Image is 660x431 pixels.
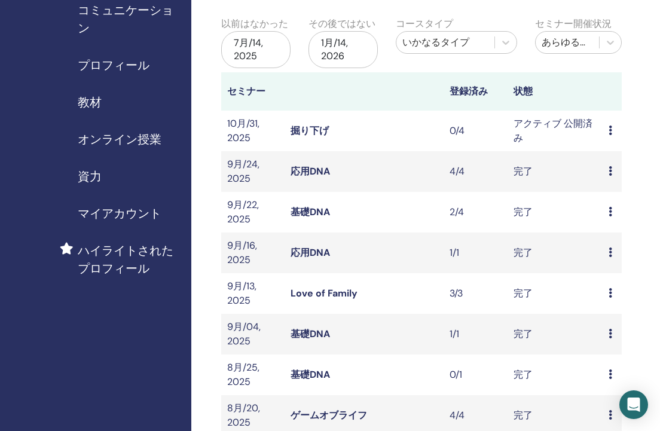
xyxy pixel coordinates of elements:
[508,314,603,354] td: 完了
[78,242,182,277] span: ハイライトされたプロフィール
[221,314,285,354] td: 9月/04, 2025
[19,31,29,42] img: website_grey.svg
[291,246,330,259] a: 応用DNA
[291,287,357,299] a: Love of Family
[78,1,182,37] span: コミュニケーション
[291,368,330,381] a: 基礎DNA
[444,72,507,111] th: 登録済み
[221,111,285,151] td: 10月/31, 2025
[78,93,102,111] span: 教材
[291,328,330,340] a: 基礎DNA
[78,130,161,148] span: オンライン授業
[542,35,593,50] div: あらゆるステータス
[508,233,603,273] td: 完了
[444,192,507,233] td: 2/4
[291,165,330,178] a: 応用DNA
[221,151,285,192] td: 9月/24, 2025
[508,273,603,314] td: 完了
[444,233,507,273] td: 1/1
[444,314,507,354] td: 1/1
[19,19,29,29] img: logo_orange.svg
[41,71,50,80] img: tab_domain_overview_orange.svg
[221,273,285,314] td: 9月/13, 2025
[508,151,603,192] td: 完了
[508,72,603,111] th: 状態
[78,167,102,185] span: 資力
[508,192,603,233] td: 完了
[139,72,192,80] div: キーワード流入
[221,233,285,273] td: 9月/16, 2025
[535,17,612,31] label: セミナー開催状況
[396,17,453,31] label: コースタイプ
[31,31,138,42] div: ドメイン: [DOMAIN_NAME]
[444,273,507,314] td: 3/3
[619,390,648,419] div: Open Intercom Messenger
[291,206,330,218] a: 基礎DNA
[291,124,329,137] a: 掘り下げ
[126,71,135,80] img: tab_keywords_by_traffic_grey.svg
[221,72,285,111] th: セミナー
[78,56,149,74] span: プロフィール
[291,409,367,421] a: ゲームオブライフ
[221,192,285,233] td: 9月/22, 2025
[308,31,378,68] div: 1月/14, 2026
[444,354,507,395] td: 0/1
[221,354,285,395] td: 8月/25, 2025
[508,111,603,151] td: アクティブ 公開済み
[78,204,161,222] span: マイアカウント
[221,17,288,31] label: 以前はなかった
[402,35,488,50] div: いかなるタイプ
[308,17,375,31] label: その後ではない
[54,72,100,80] div: ドメイン概要
[33,19,59,29] div: v 4.0.25
[221,31,291,68] div: 7月/14, 2025
[444,111,507,151] td: 0/4
[444,151,507,192] td: 4/4
[508,354,603,395] td: 完了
